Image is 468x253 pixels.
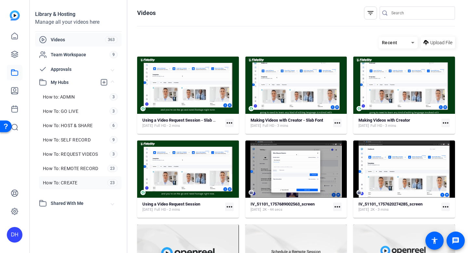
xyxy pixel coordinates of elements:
button: Upload File [421,37,455,48]
a: How To: SELF RECORD9 [39,133,122,146]
a: Making Videos with Creator[DATE]Full HD - 3 mins [358,118,439,128]
strong: Using a Video Request Session - Slab Font [142,118,221,123]
mat-icon: more_horiz [441,119,450,127]
span: 23 [107,165,118,172]
span: 9 [110,51,118,58]
mat-icon: accessibility [431,237,438,245]
a: How To: HOST & SHARE6 [39,119,122,132]
strong: Making Videos with Creator - Slab Font [251,118,323,123]
span: How To: REQUEST VIDEOS [43,151,98,157]
a: How To: GO LIVE3 [39,105,122,118]
div: Library & Hosting [35,10,122,18]
span: 2K - 3 mins [370,207,389,212]
mat-icon: more_horiz [225,203,234,211]
a: Using a Video Request Session - Slab Font[DATE]Full HD - 2 mins [142,118,223,128]
span: Team Workspace [51,51,110,58]
mat-expansion-panel-header: My Hubs [35,76,122,89]
span: 3 [110,108,118,115]
span: Full HD - 2 mins [154,123,180,128]
mat-icon: more_horiz [333,203,342,211]
span: 363 [105,36,118,43]
span: How to: ADMIN [43,94,75,100]
strong: Making Videos with Creator [358,118,410,123]
div: My Hubs [35,89,122,197]
mat-icon: message [452,237,460,245]
span: Approvals [51,66,111,73]
mat-expansion-panel-header: Shared With Me [35,197,122,210]
span: How To: REMOTE RECORD [43,165,98,172]
strong: IV_51101_1757620274285_screen [358,202,422,206]
span: Full HD - 3 mins [370,123,396,128]
span: Shared With Me [51,200,111,207]
span: Videos [51,36,105,43]
span: [DATE] [251,123,261,128]
span: How To: CREATE [43,180,78,186]
h1: Videos [137,9,156,17]
span: 9 [110,136,118,143]
mat-icon: more_horiz [225,119,234,127]
mat-icon: more_horiz [441,203,450,211]
span: 2K - 44 secs [263,207,282,212]
span: How To: HOST & SHARE [43,122,93,129]
a: How To: REMOTE RECORD23 [39,162,122,175]
span: Full HD - 3 mins [263,123,288,128]
a: How To: CREATE23 [39,176,122,189]
span: How To: GO LIVE [43,108,78,114]
span: [DATE] [142,123,153,128]
a: Making Videos with Creator - Slab Font[DATE]Full HD - 3 mins [251,118,331,128]
a: Using a Video Request Session[DATE]Full HD - 2 mins [142,202,223,212]
span: 6 [110,122,118,129]
strong: Using a Video Request Session [142,202,200,206]
span: My Hubs [51,79,97,86]
span: Upload File [430,39,452,46]
span: Recent [382,40,397,45]
div: Manage all your videos here [35,18,122,26]
input: Search [391,9,450,17]
mat-expansion-panel-header: Approvals [35,63,122,76]
a: How To: REQUEST VIDEOS3 [39,148,122,161]
span: How To: SELF RECORD [43,137,91,143]
mat-icon: filter_list [367,9,374,17]
a: IV_51101_1757620274285_screen[DATE]2K - 3 mins [358,202,439,212]
span: Full HD - 2 mins [154,207,180,212]
div: DH [7,227,22,243]
img: blue-gradient.svg [10,10,20,20]
span: 3 [110,151,118,158]
span: [DATE] [358,123,369,128]
a: IV_51101_1757689002563_screen[DATE]2K - 44 secs [251,202,331,212]
span: [DATE] [251,207,261,212]
span: 3 [110,93,118,100]
a: How to: ADMIN3 [39,90,122,103]
span: [DATE] [358,207,369,212]
span: 23 [107,179,118,186]
strong: IV_51101_1757689002563_screen [251,202,315,206]
mat-icon: more_horiz [333,119,342,127]
span: [DATE] [142,207,153,212]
